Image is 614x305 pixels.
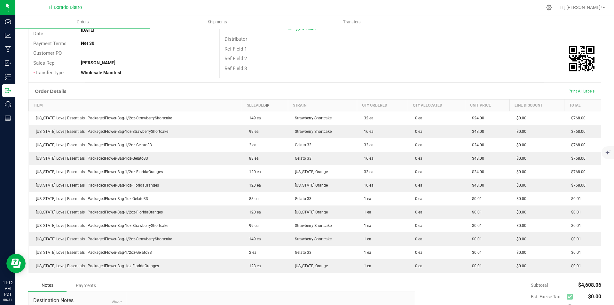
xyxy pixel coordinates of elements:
span: $0.01 [469,197,482,201]
span: $768.00 [568,129,586,134]
span: 0 ea [412,197,422,201]
span: $0.00 [513,210,526,214]
span: Gelato 33 [292,197,311,201]
strong: Wholesale Manifest [81,70,122,75]
span: $0.01 [568,250,581,255]
span: 123 ea [246,264,261,268]
span: Strawberry Shortcake [292,129,332,134]
span: $768.00 [568,170,586,174]
span: Calculate excise tax [567,292,576,301]
strong: [PERSON_NAME] [81,60,115,65]
th: Line Discount [509,99,564,111]
span: El Dorado Distro [49,5,82,10]
inline-svg: Dashboard [5,19,11,25]
span: $48.00 [469,183,484,188]
span: Ref Field 2 [224,56,247,61]
span: Gelato 33 [292,156,311,161]
span: Hi, [PERSON_NAME]! [560,5,602,10]
span: 0 ea [412,264,422,268]
span: $768.00 [568,156,586,161]
span: 0 ea [412,210,422,214]
span: [US_STATE] Love | Essentials | PackagedFlower-Bag-1/2oz-Gelato33 [33,250,152,255]
span: [US_STATE] Love | Essentials | PackagedFlower-Bag-1oz-Gelato33 [33,156,148,161]
span: $24.00 [469,116,484,120]
span: $0.01 [568,197,581,201]
span: [US_STATE] Love | Essentials | PackagedFlower-Bag-1/2oz-StrawberryShortcake [33,116,172,120]
span: 1 ea [361,210,371,214]
inline-svg: Outbound [5,87,11,94]
span: $0.00 [513,156,526,161]
span: 16 ea [361,129,374,134]
p: 11:12 AM PDT [3,280,12,297]
span: Print All Labels [569,89,594,93]
span: $768.00 [568,143,586,147]
span: 1 ea [361,264,371,268]
span: 1 ea [361,223,371,228]
span: [US_STATE] Orange [292,183,328,188]
span: Transfer Type [33,70,64,76]
span: [US_STATE] Love | Essentials | PackagedFlower-Bag-1oz-FloridaOranges [33,183,159,188]
span: 16 ea [361,156,374,161]
span: 0 ea [412,223,422,228]
span: 149 ea [246,116,261,120]
inline-svg: Manufacturing [5,46,11,52]
th: Sellable [242,99,288,111]
span: [US_STATE] Love | Essentials | PackagedFlower-Bag-1/2oz-StrawberryShortcake [33,237,172,241]
span: $0.00 [513,237,526,241]
span: [US_STATE] Love | Essentials | PackagedFlower-Bag-1/2oz-Gelato33 [33,143,152,147]
span: $0.00 [513,264,526,268]
span: Shipments [199,19,236,25]
span: Sales Rep [33,60,54,66]
span: [US_STATE] Love | Essentials | PackagedFlower-Bag-1oz-StrawberryShortcake [33,223,168,228]
span: Est. Excise Tax [531,294,564,299]
h1: Order Details [35,89,66,94]
th: Unit Price [465,99,509,111]
span: $0.00 [513,183,526,188]
span: Subtotal [531,283,548,288]
span: Customer PO [33,50,62,56]
span: [US_STATE] Love | Essentials | PackagedFlower-Bag-1/2oz-FloridaOranges [33,170,163,174]
inline-svg: Inbound [5,60,11,66]
span: $0.01 [568,223,581,228]
span: Transfers [335,19,369,25]
inline-svg: Inventory [5,74,11,80]
span: 0 ea [412,237,422,241]
div: Notes [28,279,67,292]
span: 0 ea [412,143,422,147]
span: $0.00 [513,197,526,201]
span: Ref Field 1 [224,46,247,52]
span: [US_STATE] Orange [292,210,328,214]
span: 99 ea [246,223,259,228]
th: Total [564,99,601,111]
span: $24.00 [469,143,484,147]
span: Destination Notes [33,297,121,304]
span: $0.01 [568,264,581,268]
span: Strawberry Shortcake [292,237,332,241]
span: $0.00 [513,170,526,174]
div: Manage settings [545,4,553,11]
span: 0 ea [412,129,422,134]
span: 88 ea [246,197,259,201]
inline-svg: Analytics [5,32,11,39]
span: $768.00 [568,183,586,188]
span: Gelato 33 [292,250,311,255]
span: 0 ea [412,156,422,161]
span: Distributor [224,36,247,42]
span: $24.00 [469,170,484,174]
span: [US_STATE] Orange [292,264,328,268]
inline-svg: Call Center [5,101,11,108]
span: Ref Field 3 [224,66,247,71]
qrcode: 00004723 [569,46,594,71]
span: $0.01 [469,264,482,268]
span: 1 ea [361,197,371,201]
span: [US_STATE] Love | Essentials | PackagedFlower-Bag-1oz-Gelato33 [33,197,148,201]
div: Payments [67,280,105,291]
span: 0 ea [412,250,422,255]
span: 149 ea [246,237,261,241]
span: 120 ea [246,210,261,214]
th: Qty Allocated [408,99,465,111]
span: 0 ea [412,170,422,174]
span: $48.00 [469,156,484,161]
span: 2 ea [246,250,256,255]
p: 08/21 [3,297,12,302]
